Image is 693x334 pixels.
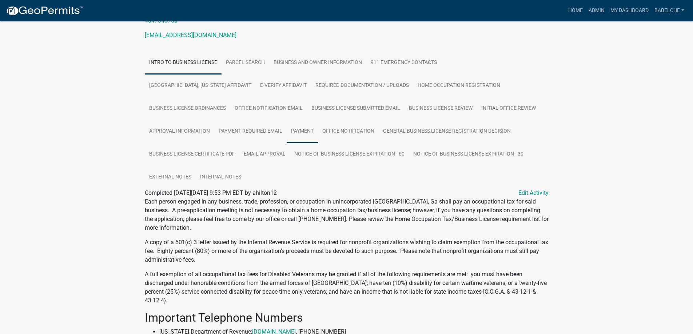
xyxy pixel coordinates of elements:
[287,120,318,143] a: Payment
[307,97,405,120] a: Business License Submitted Email
[145,51,222,75] a: Intro to Business License
[145,143,239,166] a: Business License Certificate PDF
[196,166,246,189] a: Internal Notes
[608,4,652,17] a: My Dashboard
[586,4,608,17] a: Admin
[145,32,236,39] a: [EMAIL_ADDRESS][DOMAIN_NAME]
[145,17,178,24] a: 4047648700
[409,143,528,166] a: Notice of Business License Expiration - 30
[565,4,586,17] a: Home
[366,51,441,75] a: 911 Emergency Contacts
[145,74,256,97] a: [GEOGRAPHIC_DATA], [US_STATE] Affidavit
[477,97,540,120] a: Initial Office Review
[145,197,549,232] p: Each person engaged in any business, trade, profession, or occupation in unincorporated [GEOGRAPH...
[145,166,196,189] a: External Notes
[311,74,413,97] a: Required Documentation / Uploads
[379,120,515,143] a: General Business License Registration Decision
[256,74,311,97] a: E-Verify Affidavit
[145,270,549,305] p: A full exemption of all occupational tax fees for Disabled Veterans may be granted if all of the ...
[269,51,366,75] a: Business and Owner Information
[413,74,505,97] a: Home Occupation Registration
[230,97,307,120] a: Office Notification Email
[145,238,549,264] p: A copy of a 501(c) 3 letter issued by the Internal Revenue Service is required for nonprofit orga...
[518,189,549,197] a: Edit Activity
[290,143,409,166] a: Notice of Business License Expiration - 60
[652,4,687,17] a: babelche
[145,97,230,120] a: Business License Ordinances
[145,189,277,196] span: Completed [DATE][DATE] 9:53 PM EDT by ahilton12
[222,51,269,75] a: Parcel search
[145,120,214,143] a: Approval Information
[318,120,379,143] a: Office Notification
[405,97,477,120] a: Business License Review
[239,143,290,166] a: Email Approval
[214,120,287,143] a: Payment Required Email
[145,311,549,325] h2: Important Telephone Numbers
